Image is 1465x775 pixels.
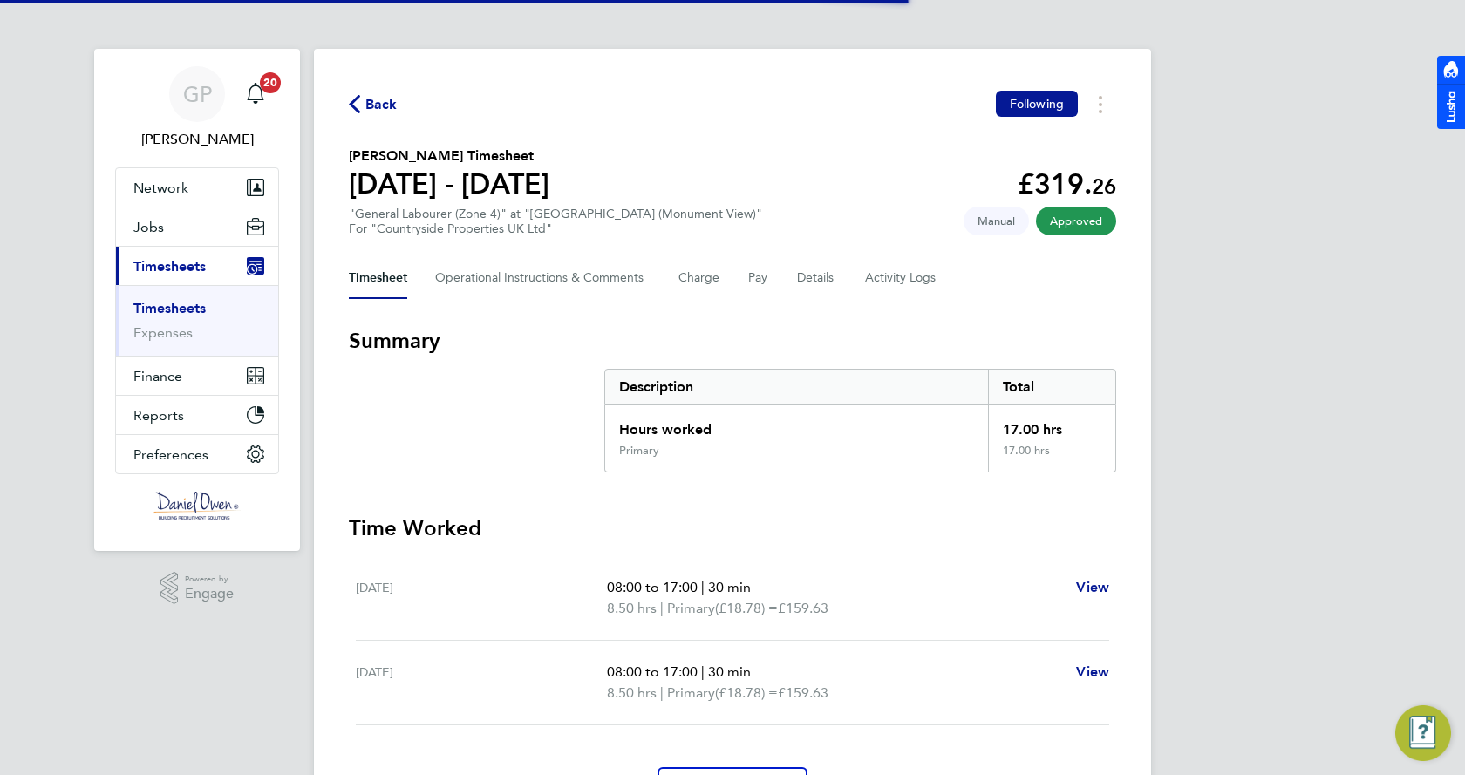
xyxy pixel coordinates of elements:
[349,327,1116,355] h3: Summary
[356,577,607,619] div: [DATE]
[988,370,1115,404] div: Total
[116,396,278,434] button: Reports
[607,684,657,701] span: 8.50 hrs
[748,257,769,299] button: Pay
[365,94,398,115] span: Back
[667,598,715,619] span: Primary
[116,285,278,356] div: Timesheets
[238,66,273,122] a: 20
[185,572,234,587] span: Powered by
[1076,577,1109,598] a: View
[619,444,659,458] div: Primary
[708,663,751,680] span: 30 min
[356,662,607,704] div: [DATE]
[964,207,1029,235] span: This timesheet was manually created.
[133,219,164,235] span: Jobs
[133,407,184,424] span: Reports
[678,257,720,299] button: Charge
[607,579,698,595] span: 08:00 to 17:00
[349,93,398,115] button: Back
[116,435,278,473] button: Preferences
[1010,96,1064,112] span: Following
[185,587,234,602] span: Engage
[349,167,549,201] h1: [DATE] - [DATE]
[116,247,278,285] button: Timesheets
[660,600,664,616] span: |
[349,257,407,299] button: Timesheet
[183,83,212,105] span: GP
[715,600,778,616] span: (£18.78) =
[667,683,715,704] span: Primary
[160,572,235,605] a: Powered byEngage
[1395,705,1451,761] button: Engage Resource Center
[1076,579,1109,595] span: View
[605,405,988,444] div: Hours worked
[715,684,778,701] span: (£18.78) =
[115,492,279,520] a: Go to home page
[349,207,762,236] div: "General Labourer (Zone 4)" at "[GEOGRAPHIC_DATA] (Monument View)"
[349,514,1116,542] h3: Time Worked
[701,663,705,680] span: |
[797,257,837,299] button: Details
[1036,207,1116,235] span: This timesheet has been approved.
[115,66,279,150] a: GP[PERSON_NAME]
[605,370,988,404] div: Description
[660,684,664,701] span: |
[708,579,751,595] span: 30 min
[1085,91,1116,118] button: Timesheets Menu
[1076,662,1109,683] a: View
[988,444,1115,472] div: 17.00 hrs
[1018,167,1116,201] app-decimal: £319.
[996,91,1078,117] button: Following
[865,257,938,299] button: Activity Logs
[133,324,193,341] a: Expenses
[133,368,182,384] span: Finance
[1076,663,1109,680] span: View
[701,579,705,595] span: |
[349,221,762,236] div: For "Countryside Properties UK Ltd"
[607,600,657,616] span: 8.50 hrs
[133,180,188,196] span: Network
[778,684,828,701] span: £159.63
[349,146,549,167] h2: [PERSON_NAME] Timesheet
[778,600,828,616] span: £159.63
[988,405,1115,444] div: 17.00 hrs
[260,72,281,93] span: 20
[116,207,278,246] button: Jobs
[604,369,1116,472] div: Summary
[435,257,651,299] button: Operational Instructions & Comments
[116,357,278,395] button: Finance
[153,492,241,520] img: danielowen-logo-retina.png
[115,129,279,150] span: Gemma Phillips
[116,168,278,207] button: Network
[133,446,208,463] span: Preferences
[133,258,206,275] span: Timesheets
[607,663,698,680] span: 08:00 to 17:00
[133,300,206,316] a: Timesheets
[94,49,300,551] nav: Main navigation
[1092,173,1116,199] span: 26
